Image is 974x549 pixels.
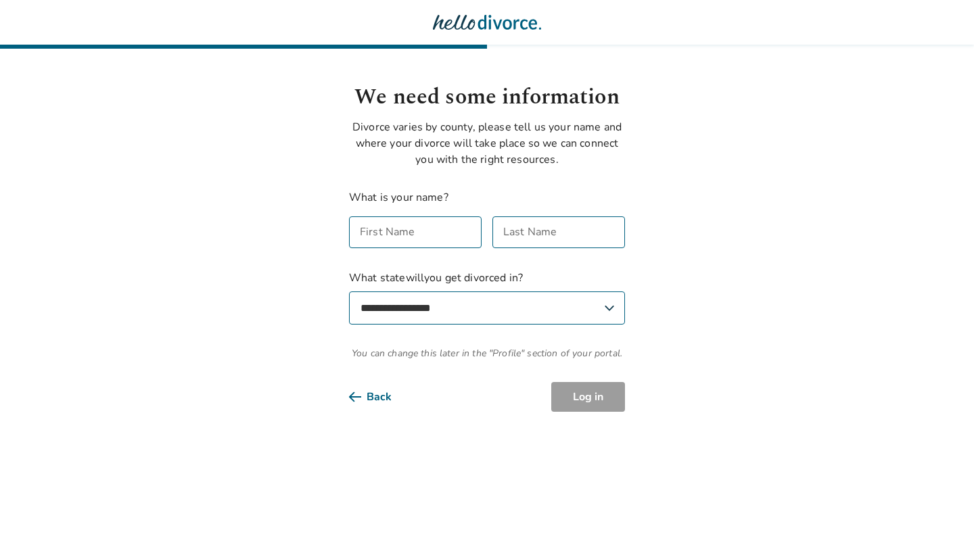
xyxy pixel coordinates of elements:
[349,119,625,168] p: Divorce varies by county, please tell us your name and where your divorce will take place so we c...
[349,346,625,360] span: You can change this later in the "Profile" section of your portal.
[906,484,974,549] iframe: Chat Widget
[349,382,413,412] button: Back
[349,81,625,114] h1: We need some information
[551,382,625,412] button: Log in
[349,190,448,205] label: What is your name?
[349,291,625,325] select: What statewillyou get divorced in?
[433,9,541,36] img: Hello Divorce Logo
[349,270,625,325] label: What state will you get divorced in?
